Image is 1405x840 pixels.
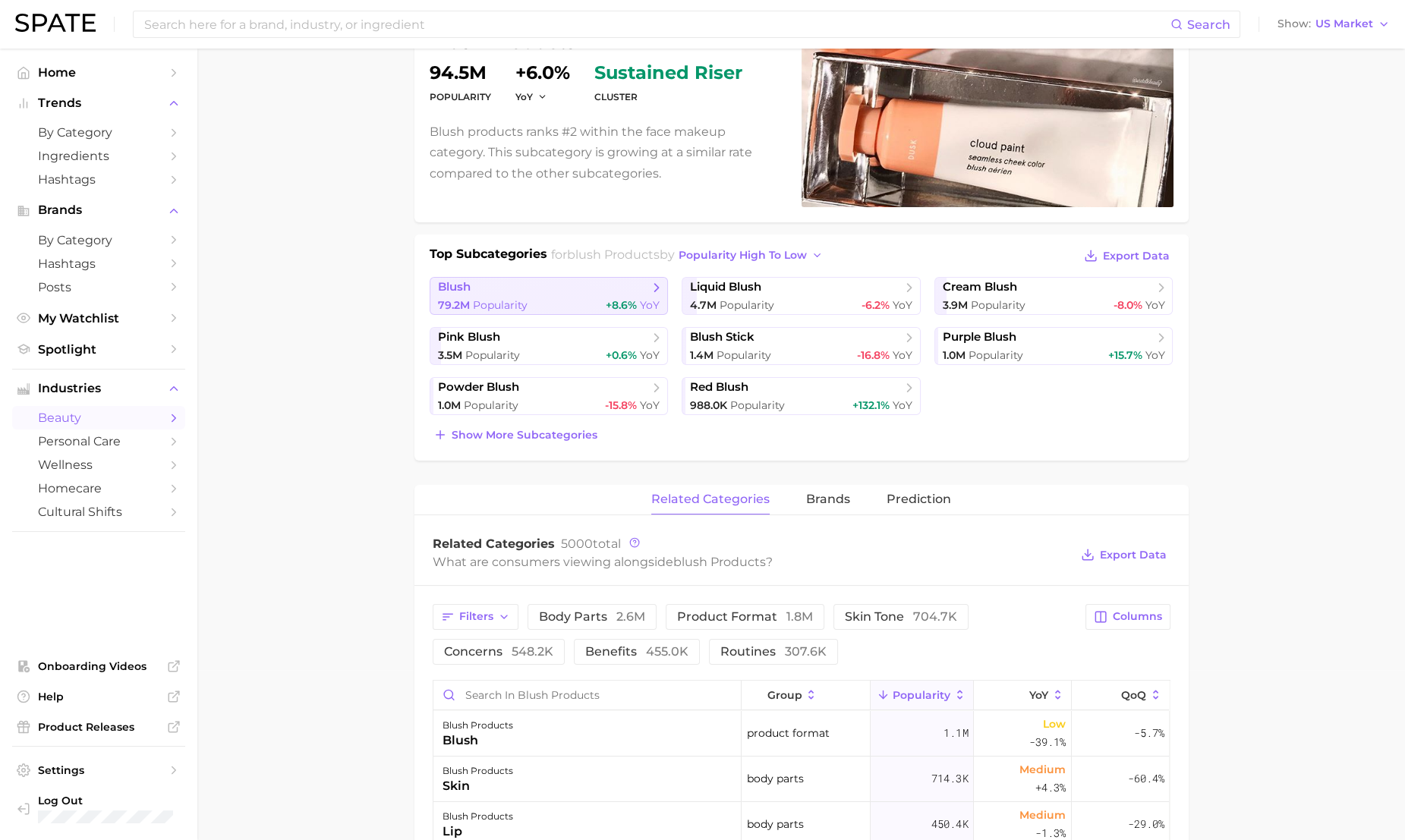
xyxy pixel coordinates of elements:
span: 4.7m [690,298,717,312]
span: Filters [459,610,493,623]
span: +132.1% [852,398,890,412]
span: YoY [640,298,660,312]
span: Popularity [730,398,785,412]
span: homecare [38,481,159,496]
span: -39.1% [1029,733,1066,751]
span: Industries [38,382,159,395]
span: Settings [38,763,159,777]
div: blush [443,731,513,750]
span: Spotlight [38,342,159,357]
span: Home [38,65,159,80]
a: Hashtags [12,252,185,275]
span: product format [677,611,813,623]
span: YoY [640,398,660,412]
span: Popularity [464,398,518,412]
span: 2.6m [616,609,645,624]
button: Industries [12,377,185,400]
span: Low [1043,715,1066,733]
span: Popularity [971,298,1025,312]
span: popularity high to low [679,249,807,262]
span: Columns [1113,610,1162,623]
span: 79.2m [438,298,470,312]
span: -15.8% [605,398,637,412]
button: popularity high to low [675,245,827,266]
span: purple blush [943,330,1016,344]
a: liquid blush4.7m Popularity-6.2% YoY [682,277,921,315]
span: Hashtags [38,256,159,271]
div: blush products [443,807,513,826]
a: wellness [12,453,185,477]
span: YoY [893,348,912,362]
span: 307.6k [785,644,827,659]
span: YoY [893,298,912,312]
span: red blush [690,380,748,395]
button: Show more subcategories [430,424,601,445]
span: Medium [1019,806,1066,824]
span: total [561,536,621,551]
button: blush productsskinbody parts714.3kMedium+4.3%-60.4% [433,757,1170,802]
span: 455.0k [646,644,688,659]
span: powder blush [438,380,519,395]
span: Popularity [893,689,950,701]
a: blush79.2m Popularity+8.6% YoY [430,277,669,315]
span: 1.4m [690,348,714,362]
span: -8.0% [1113,298,1142,312]
div: skin [443,777,513,795]
span: personal care [38,434,159,448]
span: cultural shifts [38,505,159,519]
a: cultural shifts [12,500,185,524]
dd: 94.5m [430,64,491,82]
span: beauty [38,411,159,425]
a: Settings [12,759,185,782]
button: YoY [515,90,548,103]
button: Export Data [1080,245,1173,266]
span: +15.7% [1107,348,1142,362]
a: homecare [12,477,185,500]
a: Product Releases [12,716,185,738]
span: by Category [38,233,159,247]
button: Trends [12,92,185,115]
a: Spotlight [12,338,185,361]
span: +8.6% [606,298,637,312]
span: 714.3k [931,769,968,788]
span: Related Categories [433,536,555,551]
span: blush products [673,555,766,569]
span: Onboarding Videos [38,659,159,673]
span: product format [747,724,830,742]
dd: +6.0% [515,64,570,82]
a: My Watchlist [12,307,185,330]
h1: blush products [430,33,783,52]
button: Filters [433,604,518,630]
input: Search in blush products [433,681,741,709]
span: 5000 [561,536,593,551]
span: for by [551,247,827,262]
button: YoY [974,681,1072,710]
span: YoY [893,398,912,412]
span: Export Data [1100,549,1167,562]
span: -16.8% [857,348,890,362]
a: Help [12,685,185,708]
span: My Watchlist [38,311,159,326]
a: purple blush1.0m Popularity+15.7% YoY [934,327,1173,365]
span: Help [38,690,159,703]
span: Popularity [473,298,528,312]
span: body parts [539,611,645,623]
span: +0.6% [606,348,637,362]
span: concerns [444,646,553,658]
span: skin tone [845,611,957,623]
dt: cluster [594,88,742,106]
span: 3.9m [943,298,968,312]
span: Popularity [720,298,774,312]
span: blush products [567,247,660,262]
span: -60.4% [1127,769,1164,788]
button: QoQ [1072,681,1169,710]
a: blush stick1.4m Popularity-16.8% YoY [682,327,921,365]
span: body parts [747,769,804,788]
a: by Category [12,121,185,144]
span: 3.5m [438,348,462,362]
span: YoY [1029,689,1048,701]
span: related categories [651,492,770,506]
a: Home [12,61,185,84]
span: Popularity [969,348,1023,362]
span: Popularity [717,348,771,362]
